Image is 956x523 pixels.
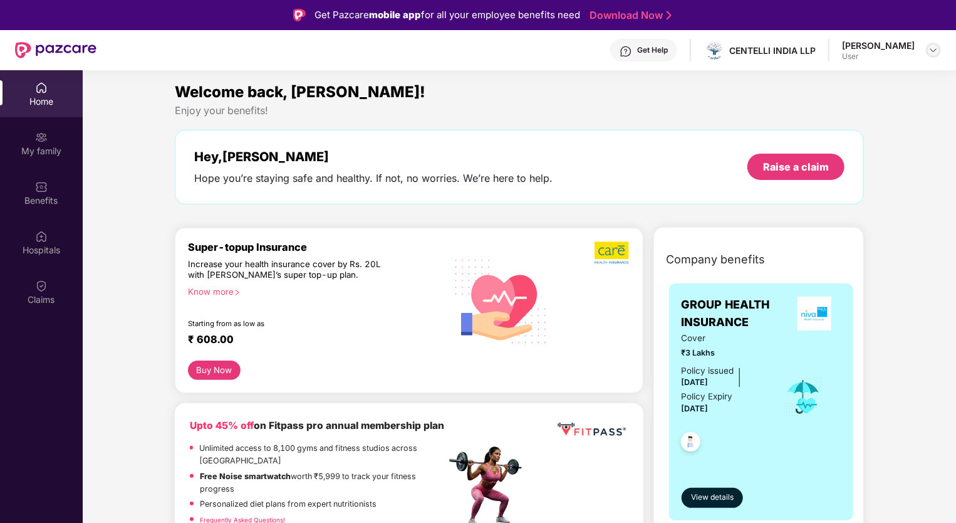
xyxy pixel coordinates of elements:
strong: mobile app [369,9,421,21]
div: Policy Expiry [682,390,733,403]
span: GROUP HEALTH INSURANCE [682,296,789,332]
div: Hey, [PERSON_NAME] [194,149,553,164]
img: svg+xml;base64,PHN2ZyBpZD0iRHJvcGRvd24tMzJ4MzIiIHhtbG5zPSJodHRwOi8vd3d3LnczLm9yZy8yMDAwL3N2ZyIgd2... [928,45,938,55]
b: on Fitpass pro annual membership plan [190,420,444,431]
img: b5dec4f62d2307b9de63beb79f102df3.png [595,241,630,265]
img: svg+xml;base64,PHN2ZyBpZD0iQmVuZWZpdHMiIHhtbG5zPSJodHRwOi8vd3d3LnczLm9yZy8yMDAwL3N2ZyIgd2lkdGg9Ij... [35,181,48,193]
img: svg+xml;base64,PHN2ZyB3aWR0aD0iMjAiIGhlaWdodD0iMjAiIHZpZXdCb3g9IjAgMCAyMCAyMCIgZmlsbD0ibm9uZSIgeG... [35,131,48,144]
b: Upto 45% off [190,420,254,431]
div: Hope you’re staying safe and healthy. If not, no worries. We’re here to help. [194,172,553,185]
p: Unlimited access to 8,100 gyms and fitness studios across [GEOGRAPHIC_DATA] [199,442,445,467]
span: [DATE] [682,404,709,413]
img: svg+xml;base64,PHN2ZyBpZD0iSGVscC0zMngzMiIgeG1sbnM9Imh0dHA6Ly93d3cudzMub3JnLzIwMDAvc3ZnIiB3aWR0aD... [620,45,632,58]
p: worth ₹5,999 to track your fitness progress [200,470,445,495]
div: Know more [188,287,439,295]
div: Enjoy your benefits! [175,104,864,117]
span: Company benefits [667,251,766,268]
img: icon [783,376,824,418]
div: Get Pazcare for all your employee benefits need [314,8,580,23]
div: ₹ 608.00 [188,333,434,348]
button: Buy Now [188,361,241,380]
div: User [842,51,915,61]
span: ₹3 Lakhs [682,347,766,359]
button: View details [682,488,744,508]
div: Super-topup Insurance [188,241,446,253]
span: View details [691,492,734,504]
span: Welcome back, [PERSON_NAME]! [175,83,425,101]
img: Stroke [667,9,672,22]
img: New Pazcare Logo [15,42,96,58]
div: [PERSON_NAME] [842,40,915,51]
img: svg+xml;base64,PHN2ZyB4bWxucz0iaHR0cDovL3d3dy53My5vcmcvMjAwMC9zdmciIHhtbG5zOnhsaW5rPSJodHRwOi8vd3... [446,245,556,357]
img: svg+xml;base64,PHN2ZyBpZD0iSG9tZSIgeG1sbnM9Imh0dHA6Ly93d3cudzMub3JnLzIwMDAvc3ZnIiB3aWR0aD0iMjAiIG... [35,82,48,94]
span: right [234,289,241,296]
strong: Free Noise smartwatch [200,472,291,481]
a: Download Now [590,9,668,22]
img: svg+xml;base64,PHN2ZyB4bWxucz0iaHR0cDovL3d3dy53My5vcmcvMjAwMC9zdmciIHdpZHRoPSI0OC45NDMiIGhlaWdodD... [675,428,706,459]
div: Get Help [637,45,668,55]
img: svg+xml;base64,PHN2ZyBpZD0iSG9zcGl0YWxzIiB4bWxucz0iaHR0cDovL3d3dy53My5vcmcvMjAwMC9zdmciIHdpZHRoPS... [35,230,48,243]
div: Starting from as low as [188,319,393,328]
div: CENTELLI INDIA LLP [729,45,816,56]
div: Increase your health insurance cover by Rs. 20L with [PERSON_NAME]’s super top-up plan. [188,259,392,281]
img: insurerLogo [798,297,831,330]
img: svg+xml;base64,PHN2ZyBpZD0iQ2xhaW0iIHhtbG5zPSJodHRwOi8vd3d3LnczLm9yZy8yMDAwL3N2ZyIgd2lkdGg9IjIwIi... [35,280,48,292]
span: Cover [682,332,766,345]
p: Personalized diet plans from expert nutritionists [200,498,377,510]
img: image001%20(5).png [705,41,724,60]
div: Policy issued [682,364,734,378]
img: fppp.png [555,418,628,441]
div: Raise a claim [763,160,829,174]
span: [DATE] [682,378,709,387]
img: Logo [293,9,306,21]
